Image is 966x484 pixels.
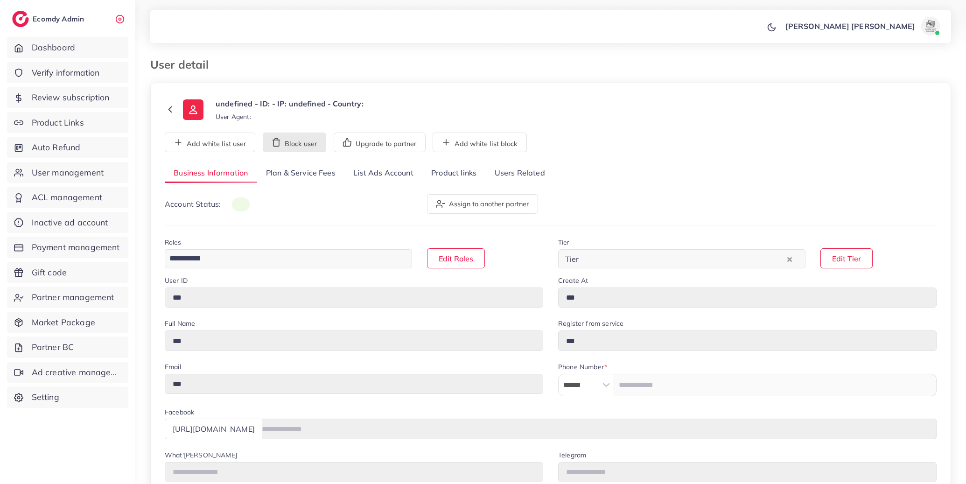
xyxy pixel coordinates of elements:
a: Verify information [7,62,128,84]
a: Partner BC [7,337,128,358]
div: Search for option [558,249,805,268]
img: avatar [921,17,940,35]
span: User management [32,167,104,179]
a: Dashboard [7,37,128,58]
button: Upgrade to partner [334,133,426,152]
label: Email [165,362,181,372]
a: Setting [7,386,128,408]
span: Gift code [32,267,67,279]
a: Market Package [7,312,128,333]
label: Facebook [165,407,194,417]
a: Plan & Service Fees [257,163,344,183]
span: Partner management [32,291,114,303]
span: Tier [563,252,581,266]
a: Product Links [7,112,128,133]
span: Review subscription [32,91,110,104]
a: Business Information [165,163,257,183]
button: Add white list user [165,133,255,152]
p: [PERSON_NAME] [PERSON_NAME] [785,21,915,32]
label: Roles [165,238,181,247]
a: Review subscription [7,87,128,108]
button: Edit Roles [427,248,485,268]
img: ic-user-info.36bf1079.svg [183,99,203,120]
label: Full Name [165,319,195,328]
span: Partner BC [32,341,74,353]
div: Search for option [165,249,412,268]
label: Phone Number [558,362,607,372]
input: Search for option [582,252,785,266]
label: What'[PERSON_NAME] [165,450,237,460]
a: List Ads Account [344,163,422,183]
span: Setting [32,391,59,403]
span: Payment management [32,241,120,253]
a: [PERSON_NAME] [PERSON_NAME]avatar [780,17,944,35]
a: logoEcomdy Admin [12,11,86,27]
span: Market Package [32,316,95,329]
a: Inactive ad account [7,212,128,233]
a: Product links [422,163,485,183]
a: Partner management [7,287,128,308]
span: Auto Refund [32,141,81,154]
label: Tier [558,238,569,247]
span: Ad creative management [32,366,121,379]
h2: Ecomdy Admin [33,14,86,23]
img: logo [12,11,29,27]
a: ACL management [7,187,128,208]
input: Search for option [166,252,400,266]
label: Create At [558,276,588,285]
small: User Agent: [216,112,251,121]
button: Block user [263,133,326,152]
div: [URL][DOMAIN_NAME] [165,419,262,439]
h3: User detail [150,58,216,71]
span: ACL management [32,191,102,203]
p: undefined - ID: - IP: undefined - Country: [216,98,364,109]
p: Account Status: [165,198,250,210]
span: Product Links [32,117,84,129]
span: Dashboard [32,42,75,54]
a: User management [7,162,128,183]
label: User ID [165,276,188,285]
button: Add white list block [433,133,527,152]
span: Inactive ad account [32,217,108,229]
label: Register from service [558,319,623,328]
button: Edit Tier [820,248,873,268]
a: Gift code [7,262,128,283]
a: Payment management [7,237,128,258]
label: Telegram [558,450,586,460]
span: Verify information [32,67,100,79]
a: Users Related [485,163,553,183]
button: Assign to another partner [427,194,538,214]
a: Auto Refund [7,137,128,158]
button: Clear Selected [787,253,792,264]
a: Ad creative management [7,362,128,383]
